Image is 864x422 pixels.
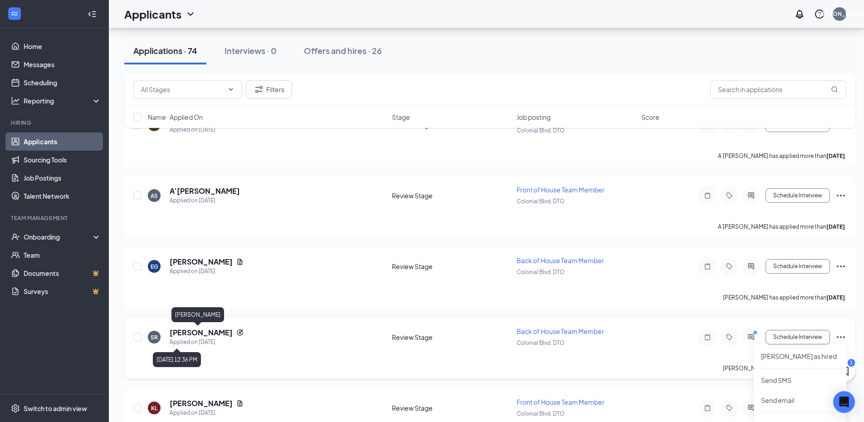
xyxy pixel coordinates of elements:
span: Name · Applied On [148,113,203,122]
span: Stage [392,113,410,122]
div: EG [151,263,158,270]
svg: Collapse [88,10,97,19]
p: A’[PERSON_NAME] has applied more than . [718,223,846,231]
div: Review Stage [392,191,511,200]
h5: A’[PERSON_NAME] [170,186,240,196]
svg: ActiveChat [746,263,757,270]
svg: Tag [724,263,735,270]
div: Review Stage [392,333,511,342]
button: Filter Filters [246,80,292,98]
div: AS [151,192,158,200]
svg: ChevronDown [185,9,196,20]
svg: QuestionInfo [814,9,825,20]
span: Front of House Team Member [517,398,605,406]
a: Home [24,37,101,55]
div: SR [151,334,158,341]
div: Applied on [DATE] [170,338,244,347]
h5: [PERSON_NAME] [170,398,233,408]
div: Switch to admin view [24,404,87,413]
a: SurveysCrown [24,282,101,300]
h5: [PERSON_NAME] [170,257,233,267]
span: Back of House Team Member [517,327,604,335]
div: Review Stage [392,403,511,412]
input: All Stages [141,84,224,94]
button: Schedule Interview [766,330,830,344]
span: Front of House Team Member [517,186,605,194]
span: Colonial Blvd. DTO [517,269,565,275]
button: Schedule Interview [766,188,830,203]
a: Messages [24,55,101,74]
svg: ChevronDown [227,86,234,93]
svg: Ellipses [835,261,846,272]
span: Back of House Team Member [517,256,604,265]
div: Applied on [DATE] [170,267,244,276]
div: Hiring [11,119,99,127]
svg: MagnifyingGlass [831,86,838,93]
svg: Reapply [236,329,244,336]
div: Applied on [DATE] [170,408,244,417]
span: Colonial Blvd. DTO [517,339,565,346]
svg: ActiveChat [746,334,757,341]
span: Colonial Blvd. DTO [517,198,565,205]
p: [PERSON_NAME] has applied more than . [723,364,846,372]
p: A’[PERSON_NAME] has applied more than . [718,152,846,160]
svg: Note [702,192,713,199]
svg: Tag [724,404,735,412]
svg: Note [702,404,713,412]
svg: WorkstreamLogo [10,9,19,18]
div: Open Intercom Messenger [833,391,855,413]
div: Reporting [24,96,102,105]
svg: Analysis [11,96,20,105]
a: Job Postings [24,169,101,187]
svg: Tag [724,192,735,199]
svg: ActiveChat [746,404,757,412]
span: Job posting [517,113,551,122]
p: [PERSON_NAME] has applied more than . [723,294,846,301]
a: Scheduling [24,74,101,92]
b: [DATE] [826,152,845,159]
input: Search in applications [710,80,846,98]
div: [PERSON_NAME] [816,10,863,18]
b: [DATE] [826,294,845,301]
a: Applicants [24,132,101,151]
svg: Filter [254,84,264,95]
svg: Tag [724,334,735,341]
svg: Document [236,258,244,265]
svg: Note [702,263,713,270]
svg: Ellipses [835,332,846,343]
div: KL [151,404,157,412]
svg: Note [702,334,713,341]
a: Team [24,246,101,264]
svg: PrimaryDot [751,330,762,337]
span: Score [641,113,659,122]
a: Talent Network [24,187,101,205]
div: Applications · 74 [133,45,197,56]
div: Offers and hires · 26 [304,45,382,56]
svg: Settings [11,404,20,413]
div: 1 [848,359,855,367]
svg: ActiveChat [746,192,757,199]
div: Interviews · 0 [225,45,277,56]
svg: Notifications [794,9,805,20]
div: Applied on [DATE] [170,196,240,205]
h1: Applicants [124,6,181,22]
b: [DATE] [826,223,845,230]
svg: UserCheck [11,232,20,241]
div: [DATE] 12:36 PM [153,352,201,367]
a: Sourcing Tools [24,151,101,169]
span: Colonial Blvd. DTO [517,410,565,417]
div: Team Management [11,214,99,222]
a: DocumentsCrown [24,264,101,282]
svg: Ellipses [835,190,846,201]
button: Schedule Interview [766,259,830,274]
svg: Document [236,400,244,407]
div: [PERSON_NAME] [171,307,224,322]
h5: [PERSON_NAME] [170,328,233,338]
div: Onboarding [24,232,93,241]
div: Review Stage [392,262,511,271]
